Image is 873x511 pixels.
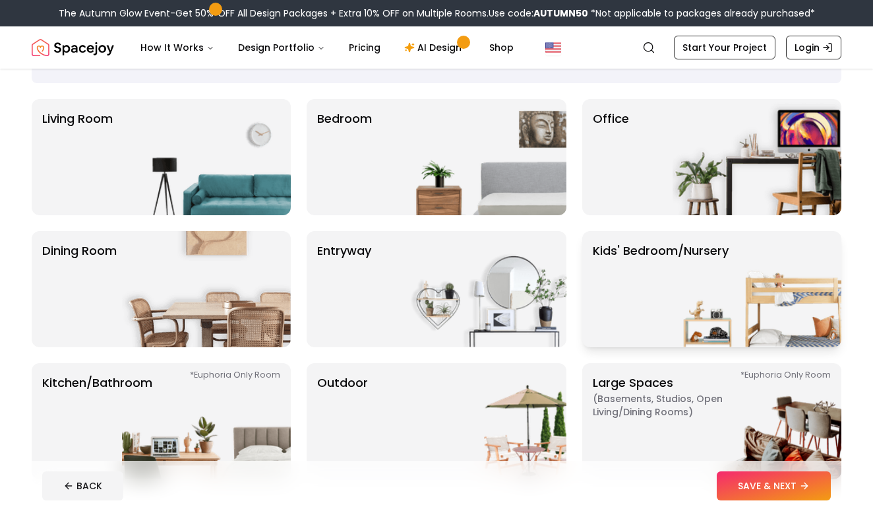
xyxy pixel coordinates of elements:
[130,34,524,61] nav: Main
[479,34,524,61] a: Shop
[673,231,841,347] img: Kids' Bedroom/Nursery
[545,40,561,55] img: United States
[398,231,566,347] img: entryway
[317,110,372,205] p: Bedroom
[42,242,117,337] p: Dining Room
[59,7,815,20] div: The Autumn Glow Event-Get 50% OFF All Design Packages + Extra 10% OFF on Multiple Rooms.
[593,374,758,469] p: Large Spaces
[533,7,588,20] b: AUTUMN50
[593,110,629,205] p: Office
[227,34,336,61] button: Design Portfolio
[338,34,391,61] a: Pricing
[42,374,152,469] p: Kitchen/Bathroom
[317,374,368,469] p: Outdoor
[122,363,291,479] img: Kitchen/Bathroom *Euphoria Only
[673,99,841,215] img: Office
[32,34,114,61] a: Spacejoy
[398,363,566,479] img: Outdoor
[717,471,831,500] button: SAVE & NEXT
[398,99,566,215] img: Bedroom
[489,7,588,20] span: Use code:
[593,392,758,419] span: ( Basements, Studios, Open living/dining rooms )
[786,36,841,59] a: Login
[122,99,291,215] img: Living Room
[32,26,841,69] nav: Global
[42,110,113,205] p: Living Room
[130,34,225,61] button: How It Works
[593,242,729,337] p: Kids' Bedroom/Nursery
[674,36,775,59] a: Start Your Project
[673,363,841,479] img: Large Spaces *Euphoria Only
[394,34,476,61] a: AI Design
[317,242,371,337] p: entryway
[122,231,291,347] img: Dining Room
[32,34,114,61] img: Spacejoy Logo
[42,471,123,500] button: BACK
[588,7,815,20] span: *Not applicable to packages already purchased*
